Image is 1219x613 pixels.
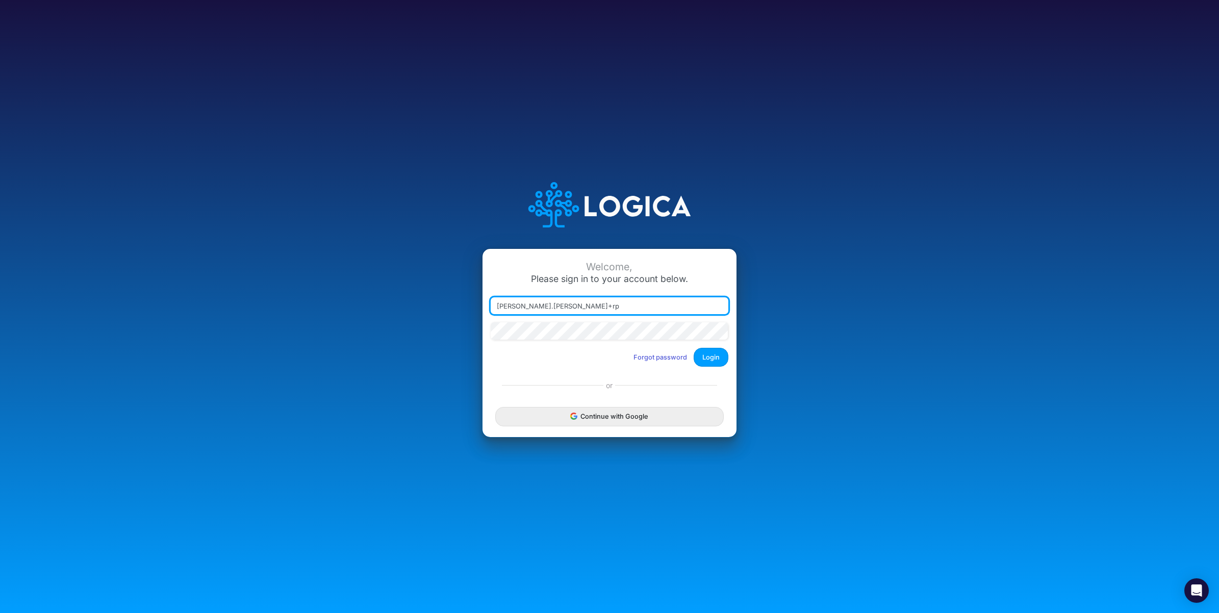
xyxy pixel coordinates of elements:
input: Email [491,297,728,315]
button: Continue with Google [495,407,724,426]
button: Forgot password [627,349,694,366]
span: Please sign in to your account below. [531,273,688,284]
button: Login [694,348,728,367]
div: Open Intercom Messenger [1184,578,1209,603]
div: Welcome, [491,261,728,273]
